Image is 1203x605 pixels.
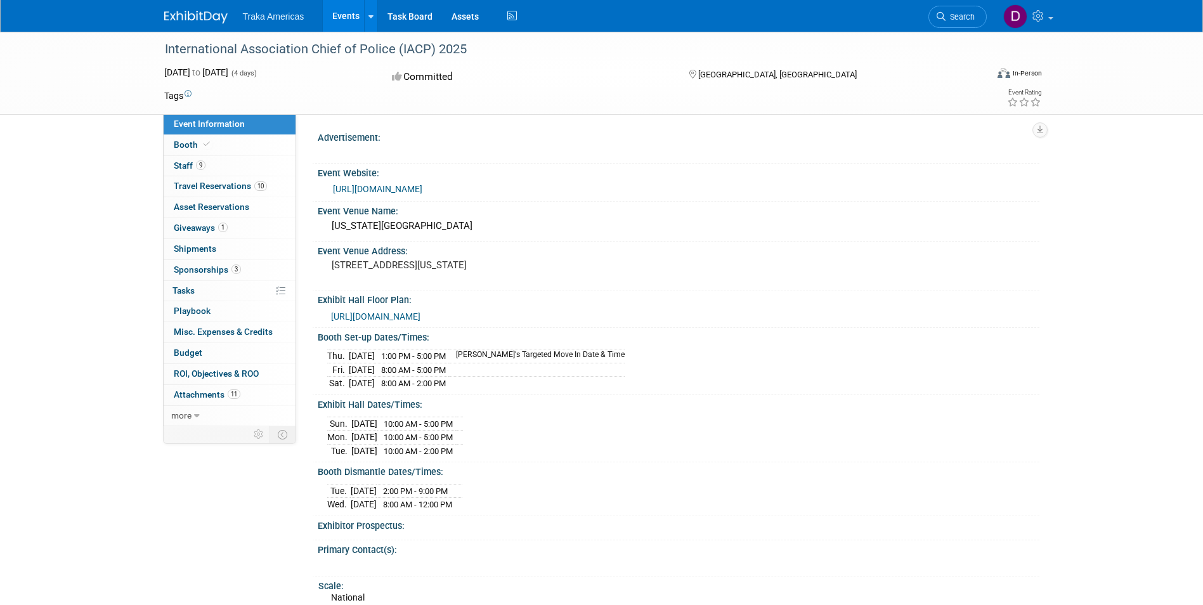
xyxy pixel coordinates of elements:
[332,259,604,271] pre: [STREET_ADDRESS][US_STATE]
[228,389,240,399] span: 11
[174,327,273,337] span: Misc. Expenses & Credits
[327,498,351,511] td: Wed.
[164,156,296,176] a: Staff9
[351,498,377,511] td: [DATE]
[174,389,240,400] span: Attachments
[384,419,453,429] span: 10:00 AM - 5:00 PM
[164,89,192,102] td: Tags
[351,431,377,445] td: [DATE]
[174,264,241,275] span: Sponsorships
[384,446,453,456] span: 10:00 AM - 2:00 PM
[946,12,975,22] span: Search
[190,67,202,77] span: to
[270,426,296,443] td: Toggle Event Tabs
[388,66,668,88] div: Committed
[318,202,1039,218] div: Event Venue Name:
[174,202,249,212] span: Asset Reservations
[349,377,375,390] td: [DATE]
[164,301,296,322] a: Playbook
[164,11,228,23] img: ExhibitDay
[327,484,351,498] td: Tue.
[318,128,1039,144] div: Advertisement:
[174,244,216,254] span: Shipments
[218,223,228,232] span: 1
[164,176,296,197] a: Travel Reservations10
[351,417,377,431] td: [DATE]
[912,66,1043,85] div: Event Format
[164,343,296,363] a: Budget
[254,181,267,191] span: 10
[174,181,267,191] span: Travel Reservations
[230,69,257,77] span: (4 days)
[384,433,453,442] span: 10:00 AM - 5:00 PM
[318,164,1039,179] div: Event Website:
[160,38,968,61] div: International Association Chief of Police (IACP) 2025
[351,484,377,498] td: [DATE]
[998,68,1010,78] img: Format-Inperson.png
[383,486,448,496] span: 2:00 PM - 9:00 PM
[164,385,296,405] a: Attachments11
[174,140,212,150] span: Booth
[174,223,228,233] span: Giveaways
[164,239,296,259] a: Shipments
[448,349,625,363] td: [PERSON_NAME]'s Targeted Move In Date & Time
[164,406,296,426] a: more
[1007,89,1041,96] div: Event Rating
[381,365,446,375] span: 8:00 AM - 5:00 PM
[171,410,192,420] span: more
[1003,4,1027,29] img: Dorothy Pecoraro
[164,135,296,155] a: Booth
[243,11,304,22] span: Traka Americas
[174,306,211,316] span: Playbook
[381,379,446,388] span: 8:00 AM - 2:00 PM
[174,160,205,171] span: Staff
[383,500,452,509] span: 8:00 AM - 12:00 PM
[327,377,349,390] td: Sat.
[327,349,349,363] td: Thu.
[164,114,296,134] a: Event Information
[164,322,296,342] a: Misc. Expenses & Credits
[164,67,228,77] span: [DATE] [DATE]
[204,141,210,148] i: Booth reservation complete
[351,444,377,457] td: [DATE]
[164,281,296,301] a: Tasks
[174,368,259,379] span: ROI, Objectives & ROO
[349,363,375,377] td: [DATE]
[331,592,365,602] span: National
[318,242,1039,257] div: Event Venue Address:
[318,540,1039,556] div: Primary Contact(s):
[164,364,296,384] a: ROI, Objectives & ROO
[698,70,857,79] span: [GEOGRAPHIC_DATA], [GEOGRAPHIC_DATA]
[1012,68,1042,78] div: In-Person
[331,311,420,322] a: [URL][DOMAIN_NAME]
[164,218,296,238] a: Giveaways1
[381,351,446,361] span: 1:00 PM - 5:00 PM
[318,516,1039,532] div: Exhibitor Prospectus:
[172,285,195,296] span: Tasks
[248,426,270,443] td: Personalize Event Tab Strip
[327,431,351,445] td: Mon.
[196,160,205,170] span: 9
[164,197,296,218] a: Asset Reservations
[327,417,351,431] td: Sun.
[928,6,987,28] a: Search
[349,349,375,363] td: [DATE]
[174,348,202,358] span: Budget
[164,260,296,280] a: Sponsorships3
[333,184,422,194] a: [URL][DOMAIN_NAME]
[318,462,1039,478] div: Booth Dismantle Dates/Times:
[327,444,351,457] td: Tue.
[174,119,245,129] span: Event Information
[318,576,1034,592] div: Scale:
[231,264,241,274] span: 3
[327,216,1030,236] div: [US_STATE][GEOGRAPHIC_DATA]
[318,395,1039,411] div: Exhibit Hall Dates/Times:
[318,328,1039,344] div: Booth Set-up Dates/Times:
[318,290,1039,306] div: Exhibit Hall Floor Plan:
[327,363,349,377] td: Fri.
